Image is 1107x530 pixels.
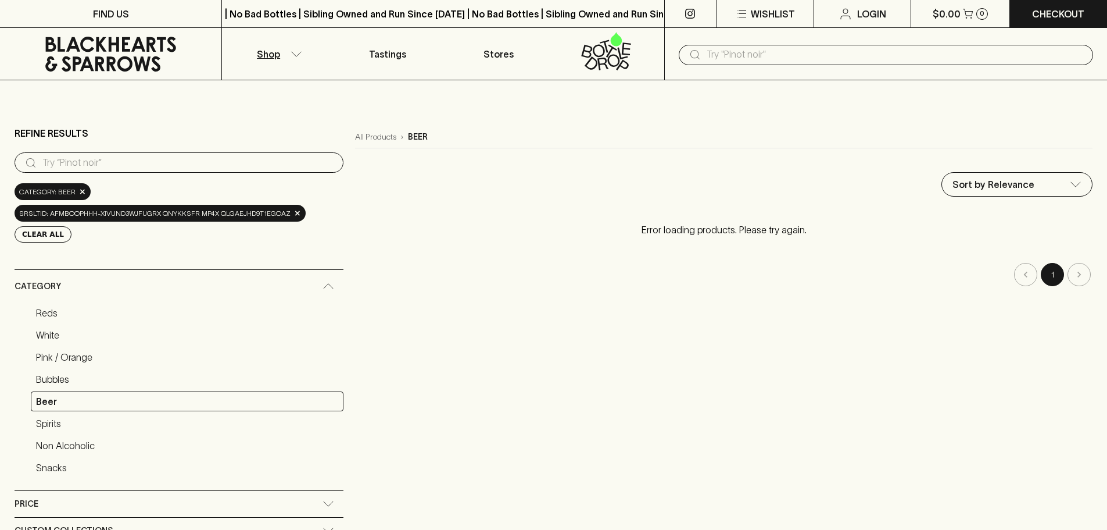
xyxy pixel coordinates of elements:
p: 0 [980,10,984,17]
span: × [294,207,301,219]
p: Checkout [1032,7,1084,21]
span: Category [15,279,61,294]
a: Spirits [31,414,343,433]
a: Pink / Orange [31,347,343,367]
input: Try "Pinot noir" [707,45,1084,64]
div: Sort by Relevance [942,173,1092,196]
div: Category [15,270,343,303]
span: × [79,186,86,198]
a: Reds [31,303,343,323]
a: Non Alcoholic [31,436,343,456]
p: Wishlist [751,7,795,21]
span: srsltid: AfmBOophHh-XIVUnd3wJfUGRx qnYkkSFr Mp4X QlgAeJhd9T1EGOAz [19,208,291,219]
nav: pagination navigation [355,263,1092,286]
p: Stores [483,47,514,61]
a: All Products [355,131,396,143]
span: Price [15,497,38,511]
p: FIND US [93,7,129,21]
p: Error loading products. Please try again. [355,211,1092,248]
a: Beer [31,392,343,411]
span: Category: beer [19,186,76,198]
p: › [401,131,403,143]
button: Shop [222,28,332,80]
p: $0.00 [933,7,961,21]
a: Bubbles [31,369,343,389]
p: Refine Results [15,126,88,140]
input: Try “Pinot noir” [42,154,334,172]
a: Tastings [332,28,443,80]
a: Stores [443,28,554,80]
p: Shop [257,47,280,61]
a: White [31,325,343,345]
p: Login [857,7,886,21]
a: Snacks [31,458,343,478]
button: Clear All [15,226,71,243]
p: Tastings [369,47,406,61]
p: beer [408,131,428,143]
button: page 1 [1041,263,1064,286]
div: Price [15,491,343,517]
p: Sort by Relevance [952,177,1034,191]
